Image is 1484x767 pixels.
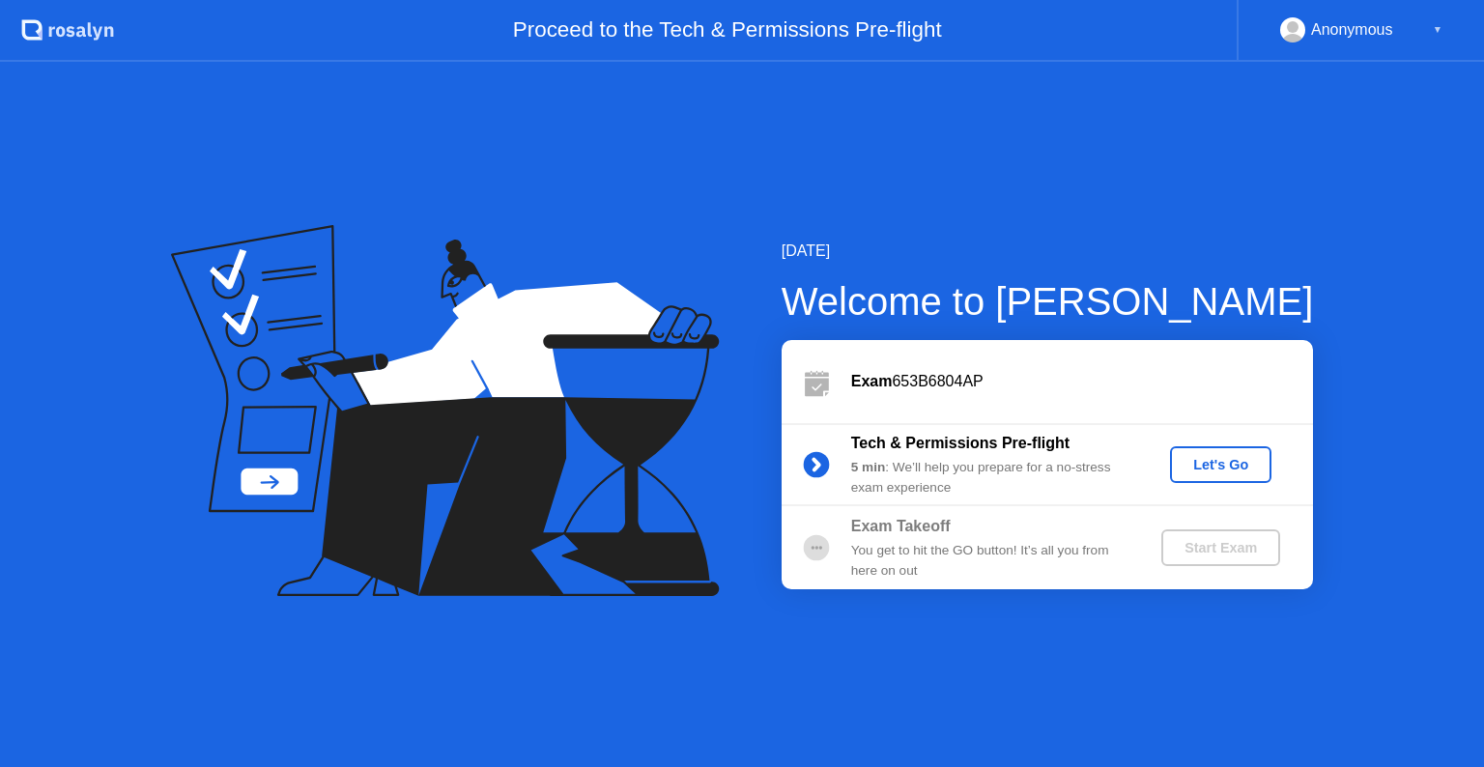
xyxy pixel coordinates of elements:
div: ▼ [1433,17,1442,43]
div: 653B6804AP [851,370,1313,393]
b: Exam Takeoff [851,518,951,534]
div: [DATE] [782,240,1314,263]
div: Let's Go [1178,457,1264,472]
div: Anonymous [1311,17,1393,43]
b: Tech & Permissions Pre-flight [851,435,1070,451]
div: Welcome to [PERSON_NAME] [782,272,1314,330]
div: You get to hit the GO button! It’s all you from here on out [851,541,1129,581]
div: : We’ll help you prepare for a no-stress exam experience [851,458,1129,497]
button: Let's Go [1170,446,1271,483]
b: Exam [851,373,893,389]
button: Start Exam [1161,529,1280,566]
b: 5 min [851,460,886,474]
div: Start Exam [1169,540,1272,555]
